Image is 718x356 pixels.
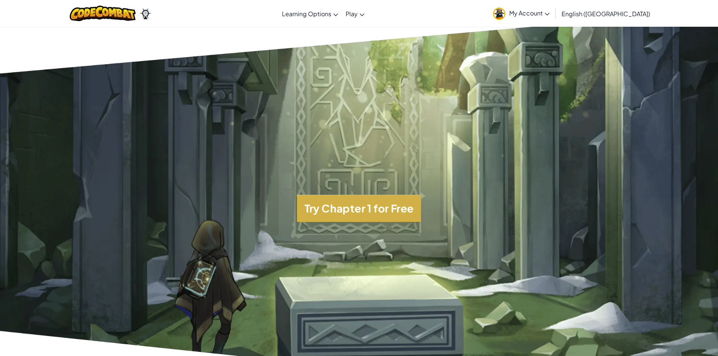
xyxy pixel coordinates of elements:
[558,3,654,24] a: English ([GEOGRAPHIC_DATA])
[489,2,553,25] a: My Account
[342,3,368,24] a: Play
[493,8,505,20] img: avatar
[297,195,421,222] button: Try Chapter 1 for Free
[70,6,136,21] img: CodeCombat logo
[278,3,342,24] a: Learning Options
[282,10,331,18] span: Learning Options
[509,9,550,17] span: My Account
[562,10,650,18] span: English ([GEOGRAPHIC_DATA])
[139,8,152,19] img: Ozaria
[346,10,358,18] span: Play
